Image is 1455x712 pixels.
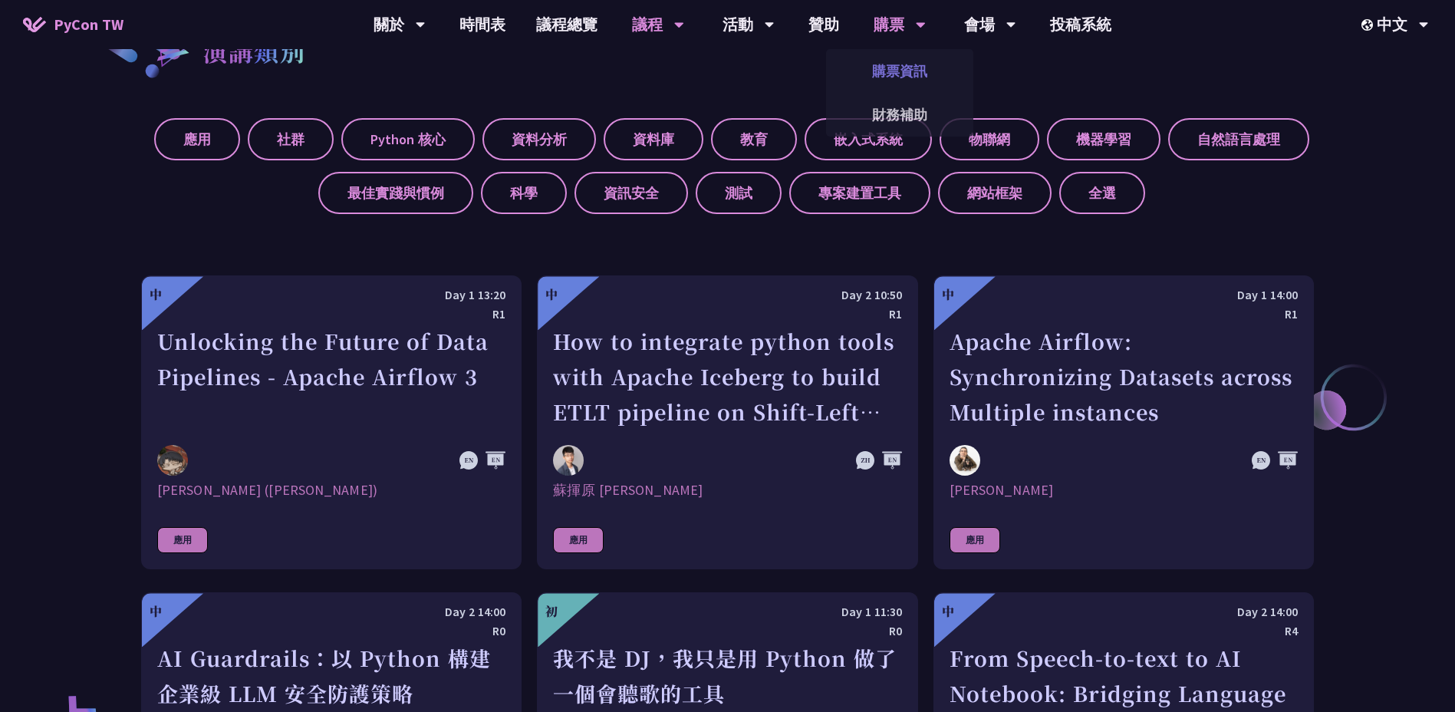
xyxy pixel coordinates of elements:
img: heading-bullet [141,21,202,80]
div: R1 [950,305,1298,324]
div: Apache Airflow: Synchronizing Datasets across Multiple instances [950,324,1298,430]
img: Sebastien Crocquevieille [950,445,980,476]
img: 李唯 (Wei Lee) [157,445,188,476]
div: Day 2 14:00 [950,602,1298,621]
a: 購票資訊 [826,53,973,89]
div: 中 [942,602,954,621]
div: R1 [157,305,505,324]
a: 中 Day 2 10:50 R1 How to integrate python tools with Apache Iceberg to build ETLT pipeline on Shif... [537,275,917,569]
label: 物聯網 [940,118,1039,160]
div: Day 2 10:50 [553,285,901,305]
div: 應用 [157,527,208,553]
a: 中 Day 1 14:00 R1 Apache Airflow: Synchronizing Datasets across Multiple instances Sebastien Crocq... [933,275,1314,569]
div: Unlocking the Future of Data Pipelines - Apache Airflow 3 [157,324,505,430]
label: 自然語言處理 [1168,118,1309,160]
img: Locale Icon [1361,19,1377,31]
div: 中 [150,602,162,621]
label: 測試 [696,172,782,214]
div: R4 [950,621,1298,641]
div: [PERSON_NAME] [950,481,1298,499]
div: 中 [942,285,954,304]
label: 科學 [481,172,567,214]
div: 蘇揮原 [PERSON_NAME] [553,481,901,499]
a: PyCon TW [8,5,139,44]
a: 中 Day 1 13:20 R1 Unlocking the Future of Data Pipelines - Apache Airflow 3 李唯 (Wei Lee) [PERSON_N... [141,275,522,569]
div: 中 [150,285,162,304]
label: Python 核心 [341,118,475,160]
img: Home icon of PyCon TW 2025 [23,17,46,32]
div: R0 [157,621,505,641]
label: 教育 [711,118,797,160]
label: 機器學習 [1047,118,1160,160]
h2: 演講類別 [202,32,305,69]
div: Day 1 11:30 [553,602,901,621]
div: How to integrate python tools with Apache Iceberg to build ETLT pipeline on Shift-Left Architecture [553,324,901,430]
label: 全選 [1059,172,1145,214]
label: 網站框架 [938,172,1052,214]
div: Day 2 14:00 [157,602,505,621]
label: 最佳實踐與慣例 [318,172,473,214]
label: 資料分析 [482,118,596,160]
div: 初 [545,602,558,621]
label: 社群 [248,118,334,160]
a: 財務補助 [826,97,973,133]
div: R1 [553,305,901,324]
div: 應用 [950,527,1000,553]
label: 應用 [154,118,240,160]
div: Day 1 13:20 [157,285,505,305]
div: 中 [545,285,558,304]
div: R0 [553,621,901,641]
label: 資料庫 [604,118,703,160]
label: 專案建置工具 [789,172,930,214]
span: PyCon TW [54,13,123,36]
label: 嵌入式系統 [805,118,932,160]
div: 應用 [553,527,604,553]
label: 資訊安全 [574,172,688,214]
div: Day 1 14:00 [950,285,1298,305]
div: [PERSON_NAME] ([PERSON_NAME]) [157,481,505,499]
img: 蘇揮原 Mars Su [553,445,584,476]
